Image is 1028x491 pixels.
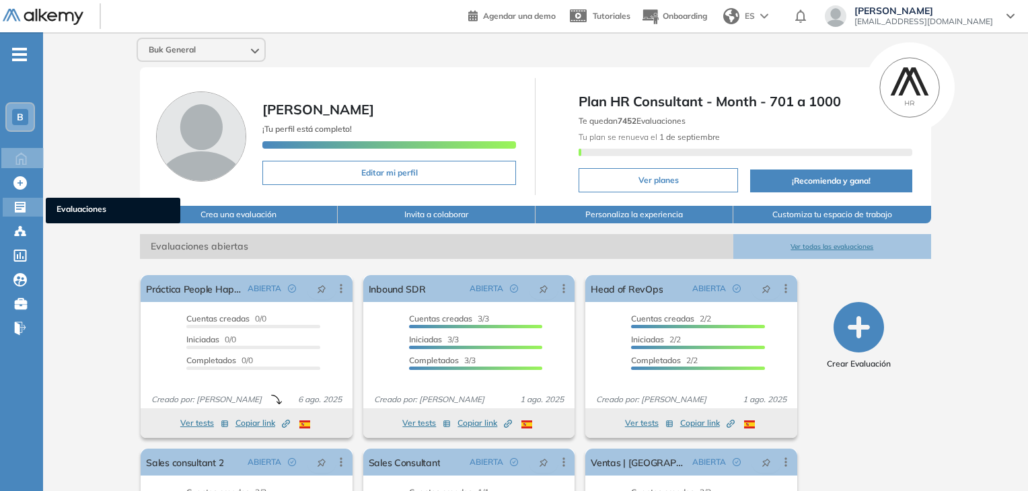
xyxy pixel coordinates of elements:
[402,415,451,431] button: Ver tests
[536,206,733,223] button: Personaliza la experiencia
[733,458,741,466] span: check-circle
[457,417,512,429] span: Copiar link
[745,10,755,22] span: ES
[317,283,326,294] span: pushpin
[369,449,441,476] a: Sales Consultant
[369,393,490,406] span: Creado por: [PERSON_NAME]
[146,275,242,302] a: Práctica People Happiness
[140,234,733,259] span: Evaluaciones abiertas
[760,13,768,19] img: arrow
[180,415,229,431] button: Ver tests
[409,355,459,365] span: Completados
[744,420,755,428] img: ESP
[510,458,518,466] span: check-circle
[539,457,548,467] span: pushpin
[186,355,236,365] span: Completados
[631,355,698,365] span: 2/2
[262,161,516,185] button: Editar mi perfil
[593,11,630,21] span: Tutoriales
[156,91,246,182] img: Foto de perfil
[733,285,741,293] span: check-circle
[680,417,735,429] span: Copiar link
[248,456,281,468] span: ABIERTA
[510,285,518,293] span: check-circle
[186,313,250,324] span: Cuentas creadas
[762,457,771,467] span: pushpin
[579,168,738,192] button: Ver planes
[751,451,781,473] button: pushpin
[515,393,569,406] span: 1 ago. 2025
[338,206,536,223] button: Invita a colaborar
[579,132,720,142] span: Tu plan se renueva el
[186,313,266,324] span: 0/0
[631,334,681,344] span: 2/2
[470,456,503,468] span: ABIERTA
[149,44,196,55] span: Buk General
[409,313,472,324] span: Cuentas creadas
[762,283,771,294] span: pushpin
[409,334,459,344] span: 3/3
[521,420,532,428] img: ESP
[470,282,503,295] span: ABIERTA
[409,334,442,344] span: Iniciadas
[262,124,352,134] span: ¡Tu perfil está completo!
[827,302,891,370] button: Crear Evaluación
[186,334,219,344] span: Iniciadas
[641,2,707,31] button: Onboarding
[692,282,726,295] span: ABIERTA
[737,393,792,406] span: 1 ago. 2025
[539,283,548,294] span: pushpin
[579,116,686,126] span: Te quedan Evaluaciones
[186,334,236,344] span: 0/0
[307,451,336,473] button: pushpin
[307,278,336,299] button: pushpin
[248,282,281,295] span: ABIERTA
[186,355,253,365] span: 0/0
[657,132,720,142] b: 1 de septiembre
[457,415,512,431] button: Copiar link
[288,458,296,466] span: check-circle
[680,415,735,431] button: Copiar link
[146,449,223,476] a: Sales consultant 2
[235,417,290,429] span: Copiar link
[663,11,707,21] span: Onboarding
[631,355,681,365] span: Completados
[409,355,476,365] span: 3/3
[235,415,290,431] button: Copiar link
[750,169,912,192] button: ¡Recomienda y gana!
[854,16,993,27] span: [EMAIL_ADDRESS][DOMAIN_NAME]
[723,8,739,24] img: world
[140,206,338,223] button: Crea una evaluación
[751,278,781,299] button: pushpin
[288,285,296,293] span: check-circle
[631,313,711,324] span: 2/2
[631,334,664,344] span: Iniciadas
[12,53,27,56] i: -
[369,275,426,302] a: Inbound SDR
[631,313,694,324] span: Cuentas creadas
[146,393,267,406] span: Creado por: [PERSON_NAME]
[625,415,673,431] button: Ver tests
[733,234,931,259] button: Ver todas las evaluaciones
[299,420,310,428] img: ESP
[591,393,712,406] span: Creado por: [PERSON_NAME]
[827,358,891,370] span: Crear Evaluación
[529,278,558,299] button: pushpin
[57,203,170,218] span: Evaluaciones
[409,313,489,324] span: 3/3
[468,7,556,23] a: Agendar una demo
[17,112,24,122] span: B
[618,116,636,126] b: 7452
[733,206,931,223] button: Customiza tu espacio de trabajo
[3,9,83,26] img: Logo
[591,449,686,476] a: Ventas | [GEOGRAPHIC_DATA]
[854,5,993,16] span: [PERSON_NAME]
[692,456,726,468] span: ABIERTA
[579,91,912,112] span: Plan HR Consultant - Month - 701 a 1000
[293,393,347,406] span: 6 ago. 2025
[591,275,663,302] a: Head of RevOps
[317,457,326,467] span: pushpin
[529,451,558,473] button: pushpin
[262,101,374,118] span: [PERSON_NAME]
[483,11,556,21] span: Agendar una demo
